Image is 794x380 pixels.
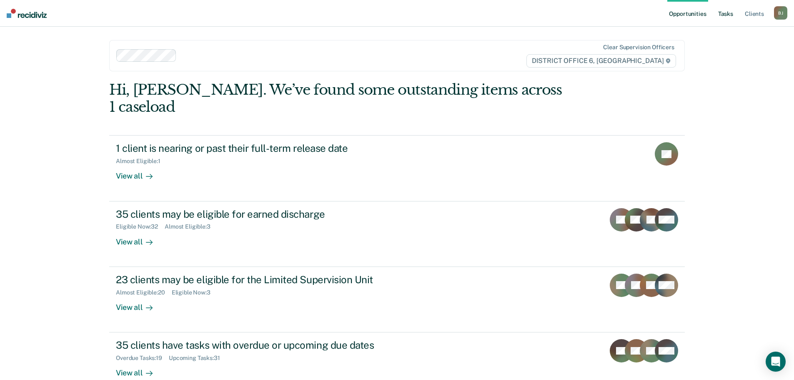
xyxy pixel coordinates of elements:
[109,81,570,116] div: Hi, [PERSON_NAME]. We’ve found some outstanding items across 1 caseload
[165,223,217,230] div: Almost Eligible : 3
[116,296,163,312] div: View all
[109,201,685,267] a: 35 clients may be eligible for earned dischargeEligible Now:32Almost Eligible:3View all
[116,165,163,181] div: View all
[774,6,787,20] div: B J
[116,289,172,296] div: Almost Eligible : 20
[603,44,674,51] div: Clear supervision officers
[116,223,165,230] div: Eligible Now : 32
[116,339,408,351] div: 35 clients have tasks with overdue or upcoming due dates
[116,362,163,378] div: View all
[766,352,786,372] div: Open Intercom Messenger
[774,6,787,20] button: BJ
[116,208,408,220] div: 35 clients may be eligible for earned discharge
[116,142,408,154] div: 1 client is nearing or past their full-term release date
[526,54,676,68] span: DISTRICT OFFICE 6, [GEOGRAPHIC_DATA]
[172,289,217,296] div: Eligible Now : 3
[116,355,169,362] div: Overdue Tasks : 19
[116,274,408,286] div: 23 clients may be eligible for the Limited Supervision Unit
[116,230,163,247] div: View all
[109,135,685,201] a: 1 client is nearing or past their full-term release dateAlmost Eligible:1View all
[7,9,47,18] img: Recidiviz
[109,267,685,332] a: 23 clients may be eligible for the Limited Supervision UnitAlmost Eligible:20Eligible Now:3View all
[116,158,167,165] div: Almost Eligible : 1
[169,355,227,362] div: Upcoming Tasks : 31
